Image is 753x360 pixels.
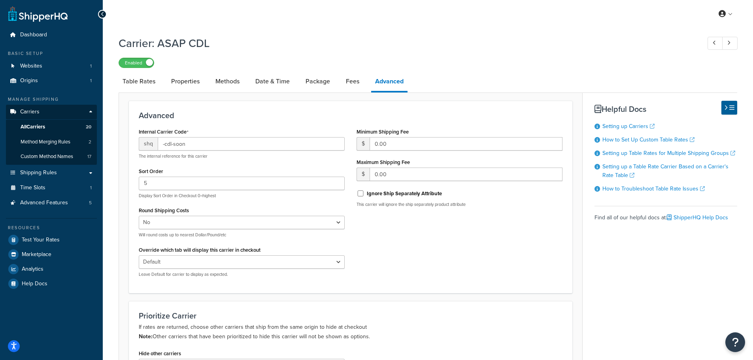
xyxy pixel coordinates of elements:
a: Next Record [722,37,738,50]
a: Websites1 [6,59,97,74]
a: Help Docs [6,277,97,291]
label: Hide other carriers [139,351,181,356]
label: Round Shipping Costs [139,207,189,213]
a: Custom Method Names17 [6,149,97,164]
p: Will round costs up to nearest Dollar/Pound/etc [139,232,345,238]
li: Custom Method Names [6,149,97,164]
h1: Carrier: ASAP CDL [119,36,693,51]
span: Time Slots [20,185,45,191]
h3: Prioritize Carrier [139,311,562,320]
label: Ignore Ship Separately Attribute [367,190,442,197]
span: Advanced Features [20,200,68,206]
a: Previous Record [708,37,723,50]
span: 17 [87,153,91,160]
a: Time Slots1 [6,181,97,195]
div: Manage Shipping [6,96,97,103]
span: $ [357,168,370,181]
span: Analytics [22,266,43,273]
p: This carrier will ignore the ship separately product attribute [357,202,562,207]
a: How to Set Up Custom Table Rates [602,136,694,144]
a: Marketplace [6,247,97,262]
label: Sort Order [139,168,163,174]
span: 2 [89,139,91,145]
label: Override which tab will display this carrier in checkout [139,247,260,253]
a: Fees [342,72,363,91]
a: Setting up a Table Rate Carrier Based on a Carrier's Rate Table [602,162,728,179]
span: Method Merging Rules [21,139,70,145]
span: shq [139,137,158,151]
a: Setting up Carriers [602,122,655,130]
a: Test Your Rates [6,233,97,247]
span: 1 [90,185,92,191]
span: 20 [86,124,91,130]
li: Carriers [6,105,97,165]
li: Origins [6,74,97,88]
span: Shipping Rules [20,170,57,176]
span: Custom Method Names [21,153,73,160]
b: Note: [139,332,153,341]
span: $ [357,137,370,151]
h3: Helpful Docs [594,105,737,113]
a: Advanced Features5 [6,196,97,210]
a: Method Merging Rules2 [6,135,97,149]
label: Internal Carrier Code [139,129,189,135]
a: Analytics [6,262,97,276]
a: Table Rates [119,72,159,91]
span: Marketplace [22,251,51,258]
p: Display Sort Order in Checkout 0=highest [139,193,345,199]
button: Open Resource Center [725,332,745,352]
a: Date & Time [251,72,294,91]
button: Hide Help Docs [721,101,737,115]
li: Websites [6,59,97,74]
a: Methods [211,72,243,91]
p: If rates are returned, choose other carriers that ship from the same origin to hide at checkout O... [139,322,562,341]
li: Advanced Features [6,196,97,210]
label: Enabled [119,58,154,68]
a: AllCarriers20 [6,120,97,134]
span: All Carriers [21,124,45,130]
span: Origins [20,77,38,84]
a: Properties [167,72,204,91]
a: Advanced [371,72,408,92]
label: Maximum Shipping Fee [357,159,410,165]
a: Setting up Table Rates for Multiple Shipping Groups [602,149,735,157]
span: Test Your Rates [22,237,60,243]
p: Leave Default for carrier to display as expected. [139,271,345,277]
span: 1 [90,77,92,84]
div: Resources [6,224,97,231]
span: Dashboard [20,32,47,38]
span: Carriers [20,109,40,115]
span: 5 [89,200,92,206]
a: Package [302,72,334,91]
h3: Advanced [139,111,562,120]
a: Origins1 [6,74,97,88]
a: Shipping Rules [6,166,97,180]
label: Minimum Shipping Fee [357,129,409,135]
li: Time Slots [6,181,97,195]
a: Carriers [6,105,97,119]
a: Dashboard [6,28,97,42]
li: Method Merging Rules [6,135,97,149]
span: Websites [20,63,42,70]
a: How to Troubleshoot Table Rate Issues [602,185,705,193]
p: The internal reference for this carrier [139,153,345,159]
span: 1 [90,63,92,70]
span: Help Docs [22,281,47,287]
a: ShipperHQ Help Docs [667,213,728,222]
div: Basic Setup [6,50,97,57]
div: Find all of our helpful docs at: [594,206,737,223]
